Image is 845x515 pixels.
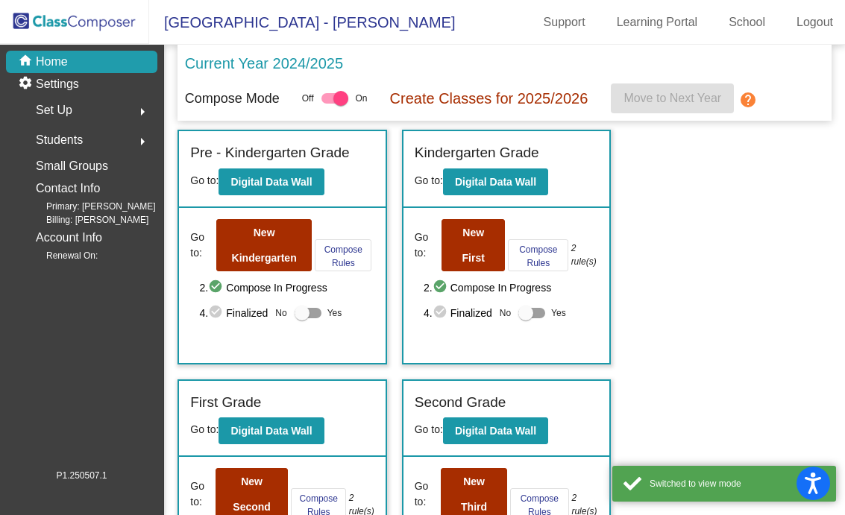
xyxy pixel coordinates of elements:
p: Create Classes for 2025/2026 [390,87,588,110]
b: Digital Data Wall [455,425,536,437]
p: Small Groups [36,156,108,177]
a: School [717,10,777,34]
button: New First [442,219,505,271]
mat-icon: home [18,53,36,71]
button: Compose Rules [508,239,568,271]
p: Contact Info [36,178,100,199]
span: [GEOGRAPHIC_DATA] - [PERSON_NAME] [149,10,455,34]
button: Move to Next Year [611,83,734,113]
p: Current Year 2024/2025 [185,52,343,75]
mat-icon: help [740,91,758,109]
span: Go to: [415,230,439,261]
button: Digital Data Wall [443,417,548,444]
span: Go to: [190,230,213,261]
p: Compose Mode [185,89,280,109]
mat-icon: arrow_right [133,103,151,121]
mat-icon: arrow_right [133,133,151,151]
button: Digital Data Wall [219,417,324,444]
button: Digital Data Wall [443,168,548,195]
span: Renewal On: [22,249,98,262]
b: Digital Data Wall [230,176,312,188]
button: New Kindergarten [216,219,312,271]
span: 4. Finalized [200,304,268,322]
b: New Kindergarten [232,227,297,264]
div: Switched to view mode [650,477,825,490]
label: First Grade [190,392,261,414]
span: Billing: [PERSON_NAME] [22,213,148,227]
b: Digital Data Wall [230,425,312,437]
p: Home [36,53,68,71]
b: Digital Data Wall [455,176,536,188]
span: Go to: [190,478,213,510]
button: Digital Data Wall [219,168,324,195]
b: New Third [461,475,487,513]
p: Account Info [36,227,102,248]
mat-icon: check_circle [433,304,450,322]
span: Students [36,130,83,151]
mat-icon: check_circle [208,304,226,322]
span: Go to: [415,478,439,510]
span: 4. Finalized [424,304,492,322]
i: 2 rule(s) [571,241,599,268]
span: Go to: [190,423,219,435]
span: No [275,306,286,320]
span: 2. Compose In Progress [424,279,598,297]
mat-icon: settings [18,75,36,93]
span: Off [302,92,314,105]
span: Go to: [190,174,219,186]
span: Yes [551,304,566,322]
a: Learning Portal [605,10,710,34]
span: Set Up [36,100,72,121]
label: Second Grade [415,392,506,414]
b: New First [462,227,485,264]
span: No [500,306,511,320]
span: Yes [327,304,342,322]
a: Support [532,10,597,34]
span: Primary: [PERSON_NAME] [22,200,156,213]
mat-icon: check_circle [208,279,226,297]
label: Kindergarten Grade [415,142,539,164]
label: Pre - Kindergarten Grade [190,142,349,164]
span: Go to: [415,423,443,435]
span: 2. Compose In Progress [200,279,374,297]
button: Compose Rules [315,239,371,271]
p: Settings [36,75,79,93]
mat-icon: check_circle [433,279,450,297]
span: Go to: [415,174,443,186]
a: Logout [785,10,845,34]
span: On [356,92,368,105]
span: Move to Next Year [623,92,721,104]
b: New Second [233,475,271,513]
